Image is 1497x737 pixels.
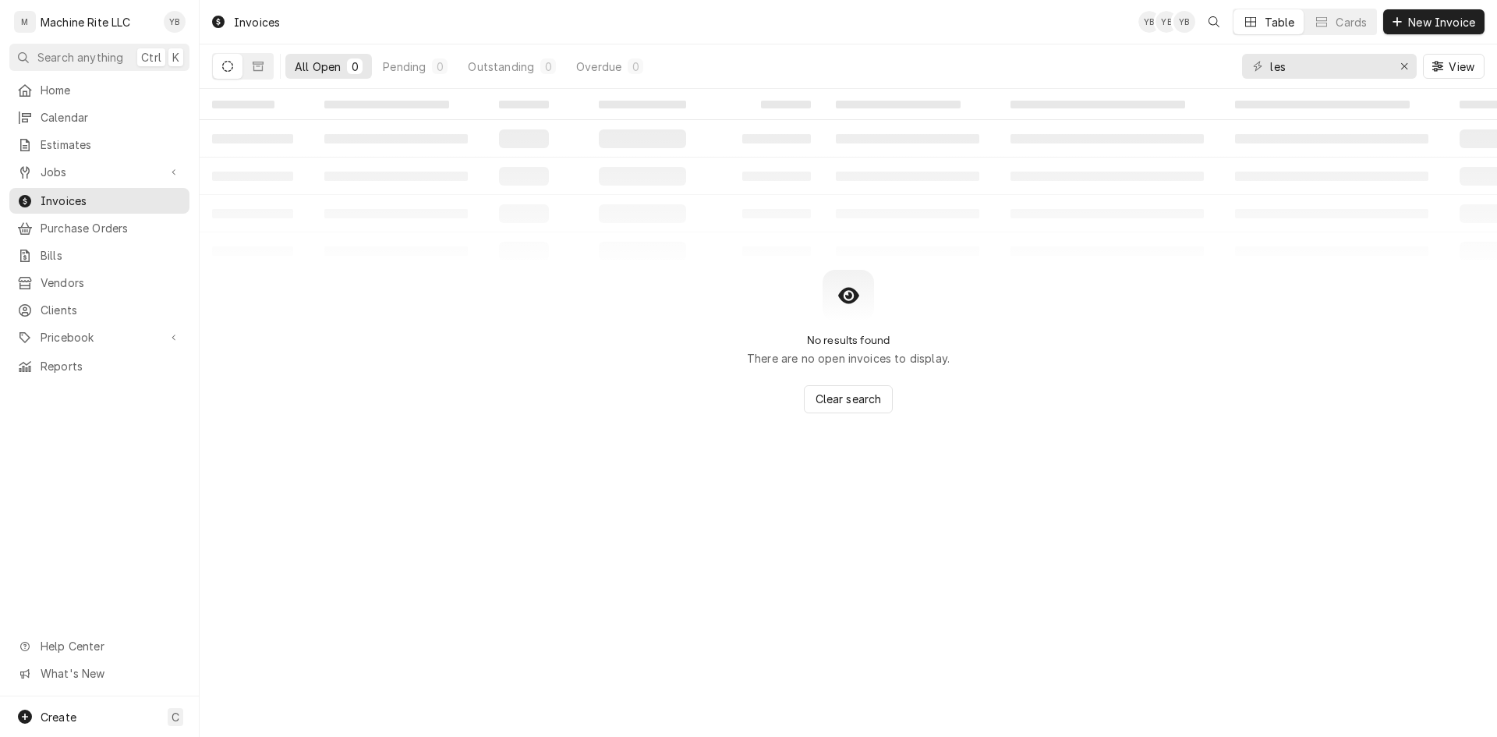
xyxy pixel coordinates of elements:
span: ‌ [1010,101,1185,108]
div: Machine Rite LLC [41,14,131,30]
a: Bills [9,243,189,268]
span: Pricebook [41,329,158,345]
span: Ctrl [141,49,161,66]
a: Reports [9,353,189,379]
button: Search anythingCtrlK [9,44,189,71]
span: Purchase Orders [41,220,182,236]
span: Invoices [41,193,182,209]
div: All Open [295,58,341,75]
span: ‌ [499,101,549,108]
div: YB [1138,11,1160,33]
span: K [172,49,179,66]
span: Home [41,82,182,98]
div: M [14,11,36,33]
button: Erase input [1392,54,1417,79]
span: ‌ [761,101,811,108]
div: YB [164,11,186,33]
span: ‌ [599,101,686,108]
button: New Invoice [1383,9,1485,34]
span: View [1446,58,1478,75]
a: Go to What's New [9,661,189,686]
span: ‌ [212,101,274,108]
div: 0 [435,58,444,75]
a: Calendar [9,105,189,130]
span: Create [41,710,76,724]
div: YB [1155,11,1177,33]
div: Yumy Breuer's Avatar [1173,11,1195,33]
a: Go to Help Center [9,633,189,659]
p: There are no open invoices to display. [747,350,950,367]
a: Estimates [9,132,189,158]
div: Yumy Breuer's Avatar [1138,11,1160,33]
span: C [172,709,179,725]
span: New Invoice [1405,14,1478,30]
span: ‌ [324,101,449,108]
div: Pending [383,58,426,75]
h2: No results found [807,334,890,347]
a: Purchase Orders [9,215,189,241]
div: Outstanding [468,58,534,75]
div: 0 [350,58,359,75]
button: View [1423,54,1485,79]
span: Search anything [37,49,123,66]
span: Calendar [41,109,182,126]
span: ‌ [1235,101,1410,108]
a: Home [9,77,189,103]
a: Vendors [9,270,189,296]
span: Bills [41,247,182,264]
div: 0 [543,58,553,75]
span: Reports [41,358,182,374]
div: Cards [1336,14,1367,30]
a: Go to Jobs [9,159,189,185]
button: Open search [1201,9,1226,34]
span: Estimates [41,136,182,153]
table: All Open Invoices List Loading [200,89,1497,270]
span: Clear search [812,391,885,407]
div: Yumy Breuer's Avatar [1155,11,1177,33]
div: 0 [631,58,640,75]
span: Help Center [41,638,180,654]
span: ‌ [836,101,961,108]
a: Invoices [9,188,189,214]
span: Clients [41,302,182,318]
a: Go to Pricebook [9,324,189,350]
span: Vendors [41,275,182,291]
span: What's New [41,665,180,682]
span: Jobs [41,164,158,180]
div: YB [1173,11,1195,33]
button: Clear search [804,385,894,413]
input: Keyword search [1270,54,1387,79]
div: Overdue [576,58,621,75]
div: Yumy Breuer's Avatar [164,11,186,33]
div: Table [1265,14,1295,30]
a: Clients [9,297,189,323]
